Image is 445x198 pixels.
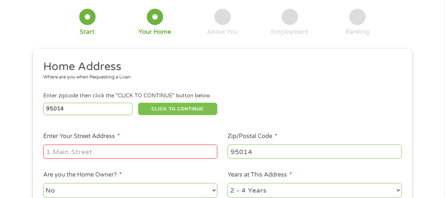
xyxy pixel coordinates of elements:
div: Start [80,28,95,36]
div: Where are you when Requesting a Loan. [43,74,397,81]
button: CLICK TO CONTINUE [138,103,217,115]
div: Employment [271,28,309,36]
h2: Home Address [43,60,397,74]
input: Enter Zipcode (e.g 01510) [43,103,133,115]
div: Banking [346,28,370,36]
label: Zip/Postal Code [228,133,277,140]
input: 1 Main Street [43,145,217,158]
label: Enter Your Street Address [43,133,120,140]
div: Enter zipcode then click the "CLICK TO CONTINUE" button below. [43,92,402,100]
div: Your Home [139,28,171,36]
div: About You [207,28,238,36]
label: Years at This Address [228,171,292,179]
label: Are you the Home Owner? [43,171,122,179]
